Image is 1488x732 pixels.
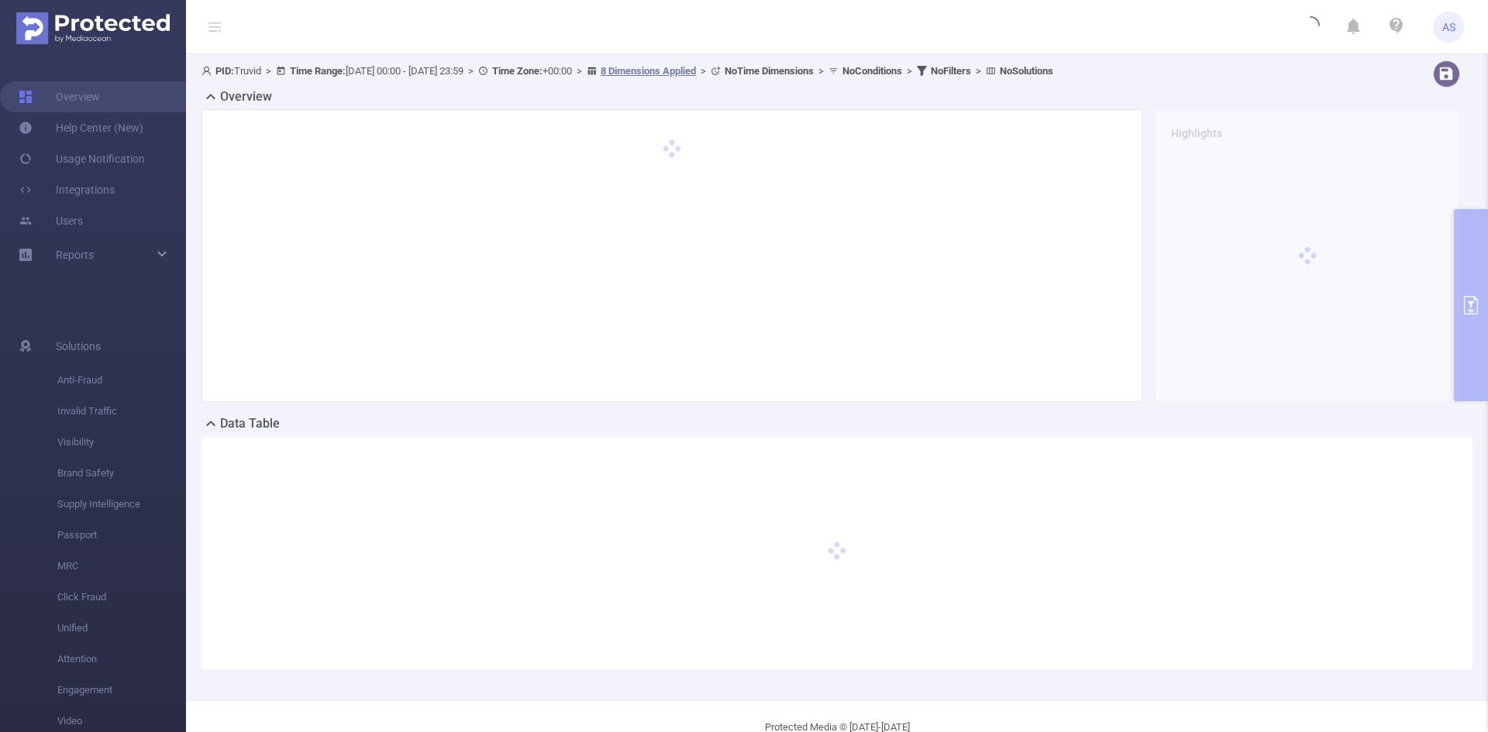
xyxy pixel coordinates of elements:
a: Users [19,205,83,236]
span: > [814,65,828,77]
a: Overview [19,81,100,112]
b: No Conditions [842,65,902,77]
span: Unified [57,613,186,644]
b: No Filters [931,65,971,77]
i: icon: loading [1301,16,1320,38]
span: Attention [57,644,186,675]
span: Supply Intelligence [57,489,186,520]
b: Time Zone: [492,65,542,77]
b: PID: [215,65,234,77]
span: > [902,65,917,77]
h2: Overview [220,88,272,106]
span: Truvid [DATE] 00:00 - [DATE] 23:59 +00:00 [201,65,1053,77]
i: icon: user [201,66,215,76]
a: Help Center (New) [19,112,143,143]
span: > [261,65,276,77]
a: Reports [56,239,94,270]
img: Protected Media [16,12,170,44]
b: No Time Dimensions [725,65,814,77]
span: Brand Safety [57,458,186,489]
span: > [971,65,986,77]
span: MRC [57,551,186,582]
span: > [572,65,587,77]
a: Usage Notification [19,143,145,174]
span: Engagement [57,675,186,706]
span: Passport [57,520,186,551]
span: Reports [56,249,94,261]
span: > [463,65,478,77]
span: > [696,65,711,77]
span: Solutions [56,331,101,362]
b: Time Range: [290,65,346,77]
a: Integrations [19,174,115,205]
span: Visibility [57,427,186,458]
span: AS [1442,12,1455,43]
span: Anti-Fraud [57,365,186,396]
u: 8 Dimensions Applied [601,65,696,77]
b: No Solutions [1000,65,1053,77]
span: Invalid Traffic [57,396,186,427]
h2: Data Table [220,414,280,433]
span: Click Fraud [57,582,186,613]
